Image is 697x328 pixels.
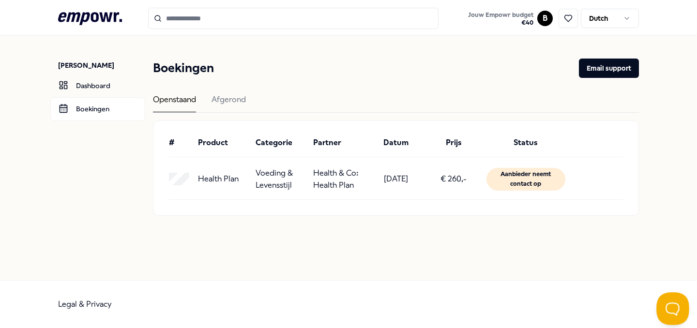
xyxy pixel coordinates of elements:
p: [PERSON_NAME] [58,60,145,70]
div: # [169,136,190,149]
a: Dashboard [50,74,145,97]
span: € 40 [468,19,533,27]
div: Partner [313,136,363,149]
p: € 260,- [440,173,467,185]
div: Product [198,136,248,149]
p: Voeding & Levensstijl [256,167,305,192]
button: Jouw Empowr budget€40 [466,9,535,29]
a: Legal & Privacy [58,299,112,309]
div: Afgerond [212,93,246,112]
div: Prijs [429,136,479,149]
a: Boekingen [50,97,145,120]
iframe: Help Scout Beacon - Open [656,292,689,325]
p: Health & Co: Health Plan [313,167,363,192]
div: Categorie [256,136,305,149]
a: Jouw Empowr budget€40 [464,8,537,29]
button: Email support [579,59,639,78]
p: Health Plan [198,173,239,185]
div: Datum [371,136,421,149]
div: Openstaand [153,93,196,112]
input: Search for products, categories or subcategories [148,8,439,29]
p: [DATE] [384,173,408,185]
button: B [537,11,553,26]
div: Aanbieder neemt contact op [486,168,565,191]
div: Status [486,136,565,149]
span: Jouw Empowr budget [468,11,533,19]
h1: Boekingen [153,59,214,78]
